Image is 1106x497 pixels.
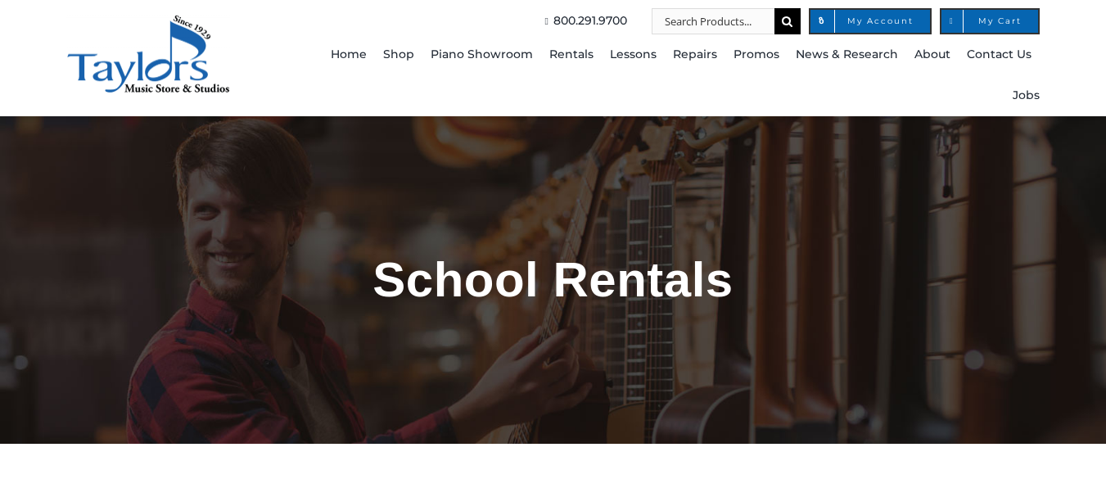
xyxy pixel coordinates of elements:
[967,34,1032,75] a: Contact Us
[1013,83,1040,109] span: Jobs
[967,42,1032,68] span: Contact Us
[940,8,1040,34] a: My Cart
[383,34,414,75] a: Shop
[673,42,717,68] span: Repairs
[549,42,594,68] span: Rentals
[331,42,367,68] span: Home
[774,8,801,34] input: Search
[809,8,932,34] a: My Account
[74,246,1032,314] h1: School Rentals
[1013,75,1040,116] a: Jobs
[534,8,627,34] a: 800.291.9700
[914,34,950,75] a: About
[652,8,774,34] input: Search Products...
[383,42,414,68] span: Shop
[958,17,1022,25] span: My Cart
[319,34,1040,116] nav: Main Menu
[610,42,657,68] span: Lessons
[914,42,950,68] span: About
[734,34,779,75] a: Promos
[610,34,657,75] a: Lessons
[796,42,898,68] span: News & Research
[796,34,898,75] a: News & Research
[827,17,914,25] span: My Account
[734,42,779,68] span: Promos
[431,34,533,75] a: Piano Showroom
[553,8,627,34] span: 800.291.9700
[549,34,594,75] a: Rentals
[331,34,367,75] a: Home
[319,8,1040,34] nav: Top Right
[431,42,533,68] span: Piano Showroom
[66,12,230,29] a: taylors-music-store-west-chester
[673,34,717,75] a: Repairs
